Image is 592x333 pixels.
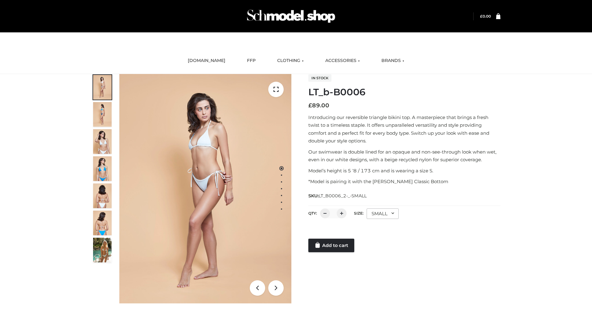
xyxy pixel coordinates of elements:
[308,87,500,98] h1: LT_b-B0006
[308,102,329,109] bdi: 89.00
[308,102,312,109] span: £
[480,14,491,18] a: £0.00
[308,192,367,199] span: SKU:
[377,54,409,68] a: BRANDS
[245,4,337,28] img: Schmodel Admin 964
[321,54,364,68] a: ACCESSORIES
[93,75,112,100] img: ArielClassicBikiniTop_CloudNine_AzureSky_OW114ECO_1-scaled.jpg
[242,54,260,68] a: FFP
[308,113,500,145] p: Introducing our reversible triangle bikini top. A masterpiece that brings a fresh twist to a time...
[93,183,112,208] img: ArielClassicBikiniTop_CloudNine_AzureSky_OW114ECO_7-scaled.jpg
[273,54,308,68] a: CLOTHING
[119,74,291,303] img: ArielClassicBikiniTop_CloudNine_AzureSky_OW114ECO_1
[319,193,367,199] span: LT_B0006_2-_-SMALL
[367,208,399,219] div: SMALL
[93,129,112,154] img: ArielClassicBikiniTop_CloudNine_AzureSky_OW114ECO_3-scaled.jpg
[308,74,331,82] span: In stock
[93,156,112,181] img: ArielClassicBikiniTop_CloudNine_AzureSky_OW114ECO_4-scaled.jpg
[480,14,483,18] span: £
[308,167,500,175] p: Model’s height is 5 ‘8 / 173 cm and is wearing a size S.
[93,238,112,262] img: Arieltop_CloudNine_AzureSky2.jpg
[354,211,364,216] label: Size:
[183,54,230,68] a: [DOMAIN_NAME]
[480,14,491,18] bdi: 0.00
[93,102,112,127] img: ArielClassicBikiniTop_CloudNine_AzureSky_OW114ECO_2-scaled.jpg
[308,178,500,186] p: *Model is pairing it with the [PERSON_NAME] Classic Bottom
[308,211,317,216] label: QTY:
[93,211,112,235] img: ArielClassicBikiniTop_CloudNine_AzureSky_OW114ECO_8-scaled.jpg
[308,148,500,164] p: Our swimwear is double lined for an opaque and non-see-through look when wet, even in our white d...
[308,239,354,252] a: Add to cart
